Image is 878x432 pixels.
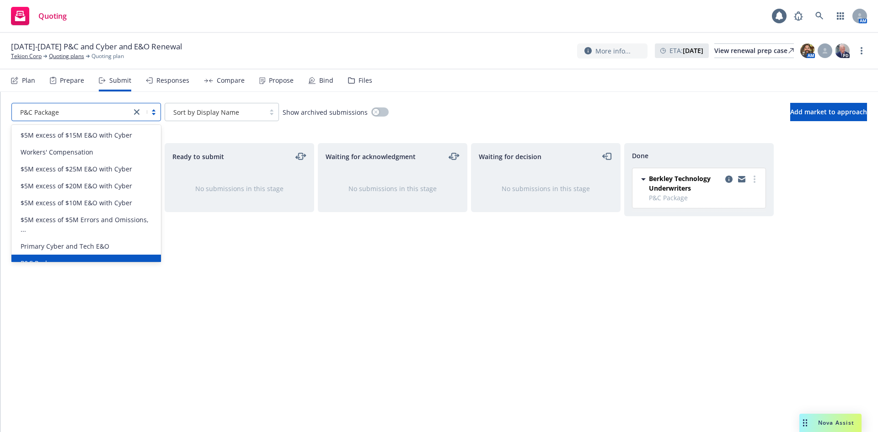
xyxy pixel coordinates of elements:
span: Sort by Display Name [170,107,260,117]
span: $5M excess of $5M Errors and Omissions, ... [21,215,155,234]
button: Nova Assist [799,414,862,432]
span: $5M excess of $20M E&O with Cyber [21,181,132,191]
div: Bind [319,77,333,84]
a: moveLeft [602,151,613,162]
div: Drag to move [799,414,811,432]
span: Done [632,151,648,160]
a: moveLeftRight [449,151,460,162]
a: Search [810,7,829,25]
span: [DATE]-[DATE] P&C and Cyber and E&O Renewal [11,41,182,52]
div: Prepare [60,77,84,84]
a: Quoting plans [49,52,84,60]
span: P&C Package [20,107,59,117]
strong: [DATE] [683,46,703,55]
span: $5M excess of $10M E&O with Cyber [21,198,132,208]
a: copy logging email [736,174,747,185]
span: Add market to approach [790,107,867,116]
span: ETA : [669,46,703,55]
div: No submissions in this stage [180,184,299,193]
div: Files [359,77,372,84]
img: photo [835,43,850,58]
span: P&C Package [21,258,59,268]
a: moveLeftRight [295,151,306,162]
div: Propose [269,77,294,84]
span: P&C Package [649,193,760,203]
div: Plan [22,77,35,84]
span: Primary Cyber and Tech E&O [21,241,109,251]
span: Quoting [38,12,67,20]
div: Compare [217,77,245,84]
span: Berkley Technology Underwriters [649,174,722,193]
a: View renewal prep case [714,43,794,58]
span: $5M excess of $25M E&O with Cyber [21,164,132,174]
a: copy logging email [723,174,734,185]
div: No submissions in this stage [486,184,605,193]
span: Quoting plan [91,52,124,60]
span: Ready to submit [172,152,224,161]
span: More info... [595,46,631,56]
button: Add market to approach [790,103,867,121]
a: close [131,107,142,117]
span: Waiting for acknowledgment [326,152,416,161]
span: P&C Package [16,107,127,117]
a: Switch app [831,7,850,25]
span: Sort by Display Name [173,107,239,117]
div: Submit [109,77,131,84]
div: No submissions in this stage [333,184,452,193]
a: more [749,174,760,185]
span: Waiting for decision [479,152,541,161]
div: View renewal prep case [714,44,794,58]
div: Responses [156,77,189,84]
span: $5M excess of $15M E&O with Cyber [21,130,132,140]
img: photo [800,43,815,58]
span: Workers' Compensation [21,147,93,157]
span: Nova Assist [818,419,854,427]
span: Show archived submissions [283,107,368,117]
button: More info... [577,43,648,59]
a: Quoting [7,3,70,29]
a: Report a Bug [789,7,808,25]
a: Tekion Corp [11,52,42,60]
a: more [856,45,867,56]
